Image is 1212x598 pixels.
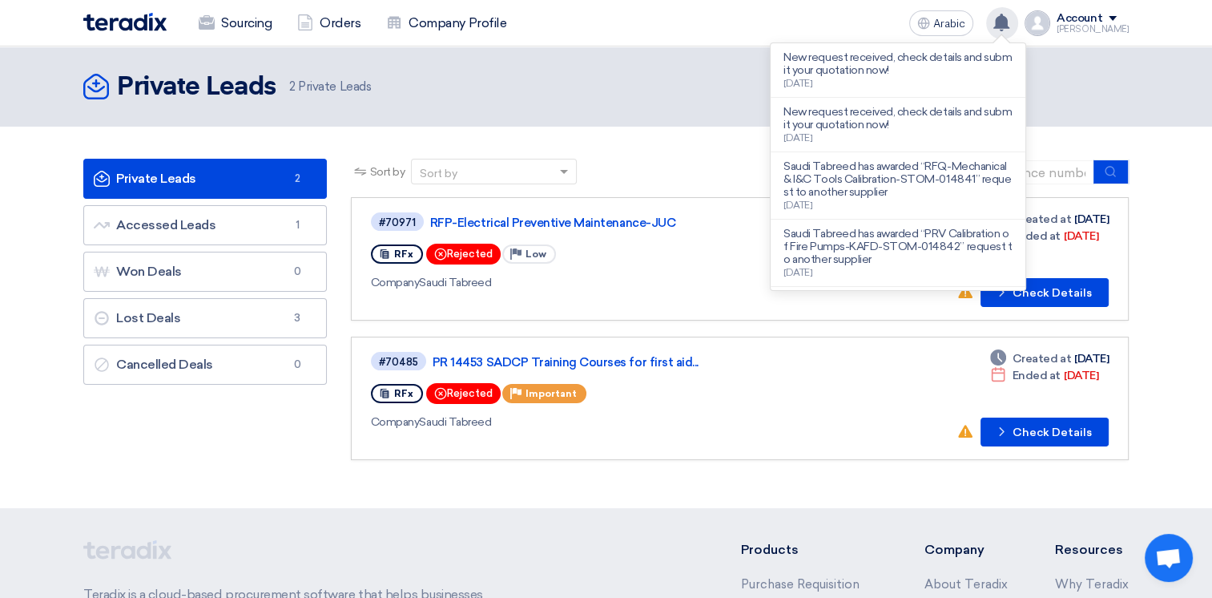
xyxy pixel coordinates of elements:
[409,14,506,33] font: Company Profile
[420,165,457,182] div: Sort by
[1013,211,1071,228] span: Created at
[924,577,1007,592] a: About Teradix
[94,310,180,325] font: Lost Deals
[1055,577,1129,592] a: Why Teradix
[186,6,284,41] a: Sourcing
[289,79,371,94] font: Private Leads
[1057,12,1102,26] div: Account
[1013,427,1092,438] font: Check Details
[1064,228,1098,244] font: [DATE]
[741,540,876,560] li: Products
[83,252,327,292] a: Won Deals0
[288,357,307,373] span: 0
[1057,25,1129,34] div: [PERSON_NAME]
[221,14,272,33] font: Sourcing
[933,18,965,30] span: Arabic
[783,200,812,211] span: [DATE]
[83,205,327,245] a: Accessed Leads1
[370,164,405,180] span: Sort by
[783,160,1013,199] p: Saudi Tabreed has awarded “RFQ-Mechanical & I&C Tools Calibration-STOM-014841” request to another...
[1025,10,1050,36] img: profile_test.png
[284,6,373,41] a: Orders
[783,132,812,143] span: [DATE]
[783,267,812,278] span: [DATE]
[83,159,327,199] a: Private Leads2
[909,10,973,36] button: Arabic
[371,415,491,429] font: Saudi Tabreed
[783,228,1013,266] p: Saudi Tabreed has awarded “PRV Calibration of Fire Pumps-KAFD-STOM-014842” request to another sup...
[83,13,167,31] img: Teradix logo
[83,345,327,385] a: Cancelled Deals0
[1074,350,1109,367] font: [DATE]
[525,248,546,260] span: Low
[371,276,420,289] span: Company
[447,248,493,260] font: Rejected
[394,388,413,399] span: RFx
[1013,228,1061,244] span: Ended at
[783,78,812,89] span: [DATE]
[94,357,213,372] font: Cancelled Deals
[783,106,1013,131] p: New request received, check details and submit your quotation now!
[394,248,413,260] span: RFx
[980,278,1109,307] button: Check Details
[430,216,831,230] a: RFP-Electrical Preventive Maintenance-JUC
[288,217,307,233] span: 1
[320,14,360,33] font: Orders
[371,415,420,429] span: Company
[433,355,833,370] a: PR 14453 SADCP Training Courses for first aid...
[525,388,577,399] span: Important
[289,79,296,94] span: 2
[1074,211,1109,228] font: [DATE]
[371,276,491,289] font: Saudi Tabreed
[379,357,418,367] div: #70485
[1013,288,1092,299] font: Check Details
[117,71,276,103] h2: Private Leads
[1013,367,1061,384] span: Ended at
[94,264,182,279] font: Won Deals
[288,310,307,326] span: 3
[288,264,307,280] span: 0
[1013,350,1071,367] span: Created at
[980,418,1109,446] button: Check Details
[83,298,327,338] a: Lost Deals3
[783,51,1013,77] p: New request received, check details and submit your quotation now!
[447,387,493,399] font: Rejected
[379,217,416,228] div: #70971
[741,577,860,592] a: Purchase Requisition
[94,217,215,232] font: Accessed Leads
[1055,540,1129,560] li: Resources
[1145,534,1193,582] div: Open chat
[1064,367,1098,384] font: [DATE]
[94,171,196,186] font: Private Leads
[288,171,307,187] span: 2
[924,540,1007,560] li: Company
